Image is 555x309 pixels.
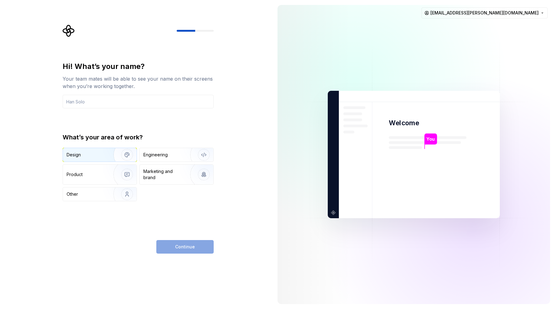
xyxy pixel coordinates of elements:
div: What’s your area of work? [63,133,214,142]
div: Engineering [143,152,168,158]
div: Hi! What’s your name? [63,62,214,71]
input: Han Solo [63,95,214,108]
p: You [426,136,435,142]
div: Your team mates will be able to see your name on their screens when you’re working together. [63,75,214,90]
svg: Supernova Logo [63,25,75,37]
button: [EMAIL_ADDRESS][PERSON_NAME][DOMAIN_NAME] [421,7,548,18]
p: Welcome [389,118,419,127]
span: [EMAIL_ADDRESS][PERSON_NAME][DOMAIN_NAME] [430,10,539,16]
div: Marketing and brand [143,168,185,181]
div: Product [67,171,83,178]
div: Design [67,152,81,158]
div: Other [67,191,78,197]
